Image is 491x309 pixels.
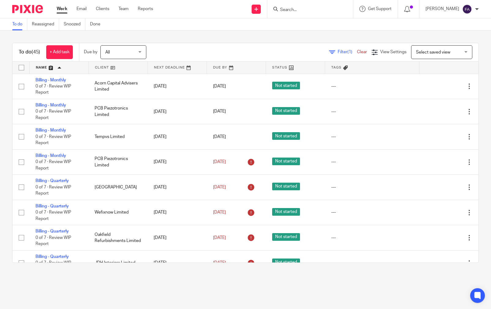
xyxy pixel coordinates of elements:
span: Tags [331,66,342,69]
div: --- [331,184,413,190]
td: [DATE] [148,225,207,250]
span: 0 of 7 · Review WIP Report [36,160,71,170]
span: Not started [272,107,300,115]
span: [DATE] [213,261,226,265]
td: Tempvs Limited [88,124,148,149]
td: [DATE] [148,99,207,124]
span: 0 of 7 · Review WIP Report [36,135,71,145]
span: All [105,50,110,54]
span: 0 of 7 · Review WIP Report [36,110,71,120]
a: Billing - Monthly [36,78,66,82]
span: Not started [272,183,300,190]
p: [PERSON_NAME] [425,6,459,12]
span: 0 of 7 · Review WIP Report [36,236,71,246]
span: (45) [32,50,40,54]
td: PCB Piezotronics Limited [88,149,148,174]
span: [DATE] [213,160,226,164]
div: --- [331,83,413,89]
span: Not started [272,208,300,216]
span: [DATE] [213,110,226,114]
td: [DATE] [148,74,207,99]
a: Reports [138,6,153,12]
span: 0 of 7 · Review WIP Report [36,210,71,221]
a: Billing - Monthly [36,128,66,132]
span: Not started [272,158,300,165]
span: Not started [272,259,300,266]
a: Billing - Quarterly [36,255,69,259]
a: Clients [96,6,109,12]
span: Not started [272,233,300,241]
td: [DATE] [148,200,207,225]
span: View Settings [380,50,407,54]
td: [DATE] [148,175,207,200]
span: [DATE] [213,84,226,88]
a: Work [57,6,67,12]
td: JDH Interiors Limited [88,250,148,275]
a: Billing - Quarterly [36,229,69,233]
a: Billing - Quarterly [36,179,69,183]
span: [DATE] [213,210,226,214]
span: Not started [272,82,300,89]
div: --- [331,209,413,215]
span: [DATE] [213,135,226,139]
a: Snoozed [64,18,85,30]
td: Oakfield Refurbishments Limited [88,225,148,250]
td: [DATE] [148,149,207,174]
a: Email [77,6,87,12]
span: (1) [347,50,352,54]
td: Acorn Capital Advisers Limited [88,74,148,99]
div: --- [331,109,413,115]
div: --- [331,134,413,140]
span: 0 of 7 · Review WIP Report [36,261,71,271]
td: [DATE] [148,250,207,275]
div: --- [331,260,413,266]
span: Get Support [368,7,392,11]
p: Due by [84,49,97,55]
h1: To do [19,49,40,55]
td: [DATE] [148,124,207,149]
td: [GEOGRAPHIC_DATA] [88,175,148,200]
a: Billing - Quarterly [36,204,69,208]
div: --- [331,159,413,165]
span: 0 of 7 · Review WIP Report [36,84,71,95]
a: Team [118,6,129,12]
input: Search [279,7,335,13]
span: Filter [338,50,357,54]
a: Clear [357,50,367,54]
td: Wefixnow Limited [88,200,148,225]
span: [DATE] [213,236,226,240]
a: + Add task [46,45,73,59]
span: Not started [272,132,300,140]
a: Billing - Monthly [36,154,66,158]
span: 0 of 7 · Review WIP Report [36,185,71,196]
span: Select saved view [416,50,450,54]
a: Billing - Monthly [36,103,66,107]
img: svg%3E [462,4,472,14]
div: --- [331,235,413,241]
img: Pixie [12,5,43,13]
a: To do [12,18,27,30]
a: Reassigned [32,18,59,30]
td: PCB Piezotronics Limited [88,99,148,124]
span: [DATE] [213,185,226,189]
a: Done [90,18,105,30]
